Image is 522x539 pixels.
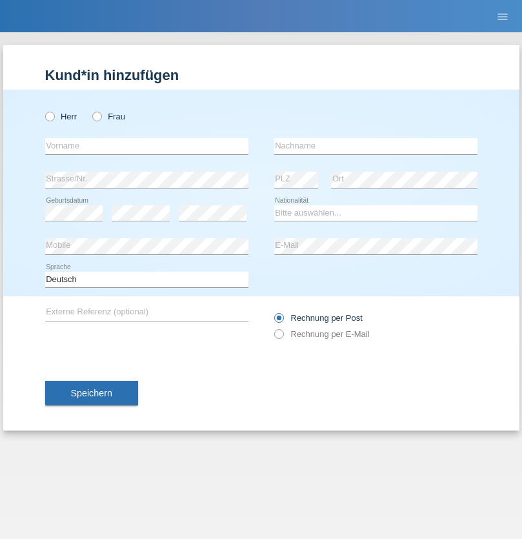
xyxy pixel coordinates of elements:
label: Rechnung per E-Mail [274,329,370,339]
i: menu [496,10,509,23]
input: Frau [92,112,101,120]
label: Frau [92,112,125,121]
input: Rechnung per E-Mail [274,329,283,345]
button: Speichern [45,381,138,405]
input: Rechnung per Post [274,313,283,329]
h1: Kund*in hinzufügen [45,67,477,83]
span: Speichern [71,388,112,398]
a: menu [490,12,516,20]
label: Herr [45,112,77,121]
input: Herr [45,112,54,120]
label: Rechnung per Post [274,313,363,323]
